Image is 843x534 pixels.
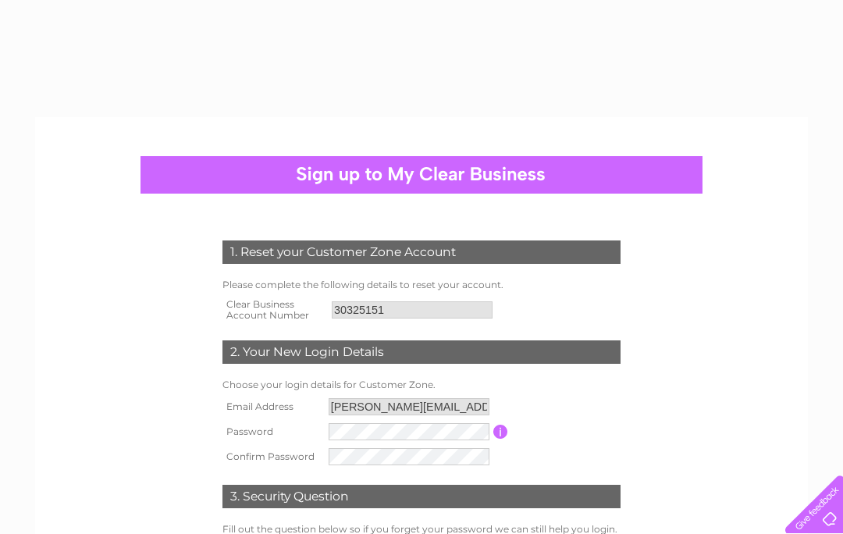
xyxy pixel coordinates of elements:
[222,240,621,264] div: 1. Reset your Customer Zone Account
[219,376,624,394] td: Choose your login details for Customer Zone.
[222,340,621,364] div: 2. Your New Login Details
[219,419,325,444] th: Password
[222,485,621,508] div: 3. Security Question
[219,276,624,294] td: Please complete the following details to reset your account.
[219,394,325,419] th: Email Address
[219,294,328,326] th: Clear Business Account Number
[219,444,325,469] th: Confirm Password
[493,425,508,439] input: Information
